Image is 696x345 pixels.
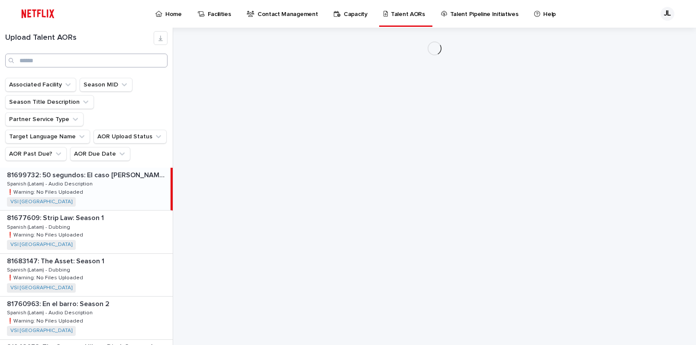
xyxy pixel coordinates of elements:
button: Partner Service Type [5,112,84,126]
p: ❗️Warning: No Files Uploaded [7,316,85,324]
a: VSI [GEOGRAPHIC_DATA] [10,199,72,205]
p: 81760963: En el barro: Season 2 [7,298,111,308]
p: 81677609: Strip Law: Season 1 [7,212,106,222]
button: Associated Facility [5,78,76,92]
p: ❗️Warning: No Files Uploaded [7,230,85,238]
p: 81683147: The Asset: Season 1 [7,256,106,265]
a: VSI [GEOGRAPHIC_DATA] [10,328,72,334]
button: AOR Due Date [70,147,130,161]
p: Spanish (Latam) - Audio Description [7,308,94,316]
h1: Upload Talent AORs [5,33,154,43]
button: AOR Upload Status [93,130,167,144]
input: Search [5,54,168,67]
p: ❗️Warning: No Files Uploaded [7,273,85,281]
p: Spanish (Latam) - Audio Description [7,179,94,187]
a: VSI [GEOGRAPHIC_DATA] [10,285,72,291]
div: JL [661,7,674,21]
img: ifQbXi3ZQGMSEF7WDB7W [17,5,58,22]
p: Spanish (Latam) - Dubbing [7,223,72,230]
p: Spanish (Latam) - Dubbing [7,265,72,273]
button: Target Language Name [5,130,90,144]
button: AOR Past Due? [5,147,67,161]
button: Season Title Description [5,95,94,109]
button: Season MID [80,78,132,92]
p: ❗️Warning: No Files Uploaded [7,188,85,195]
a: VSI [GEOGRAPHIC_DATA] [10,242,72,248]
p: 81699732: 50 segundos: El caso Fernando Báez Sosa: Limited Series [7,169,169,179]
